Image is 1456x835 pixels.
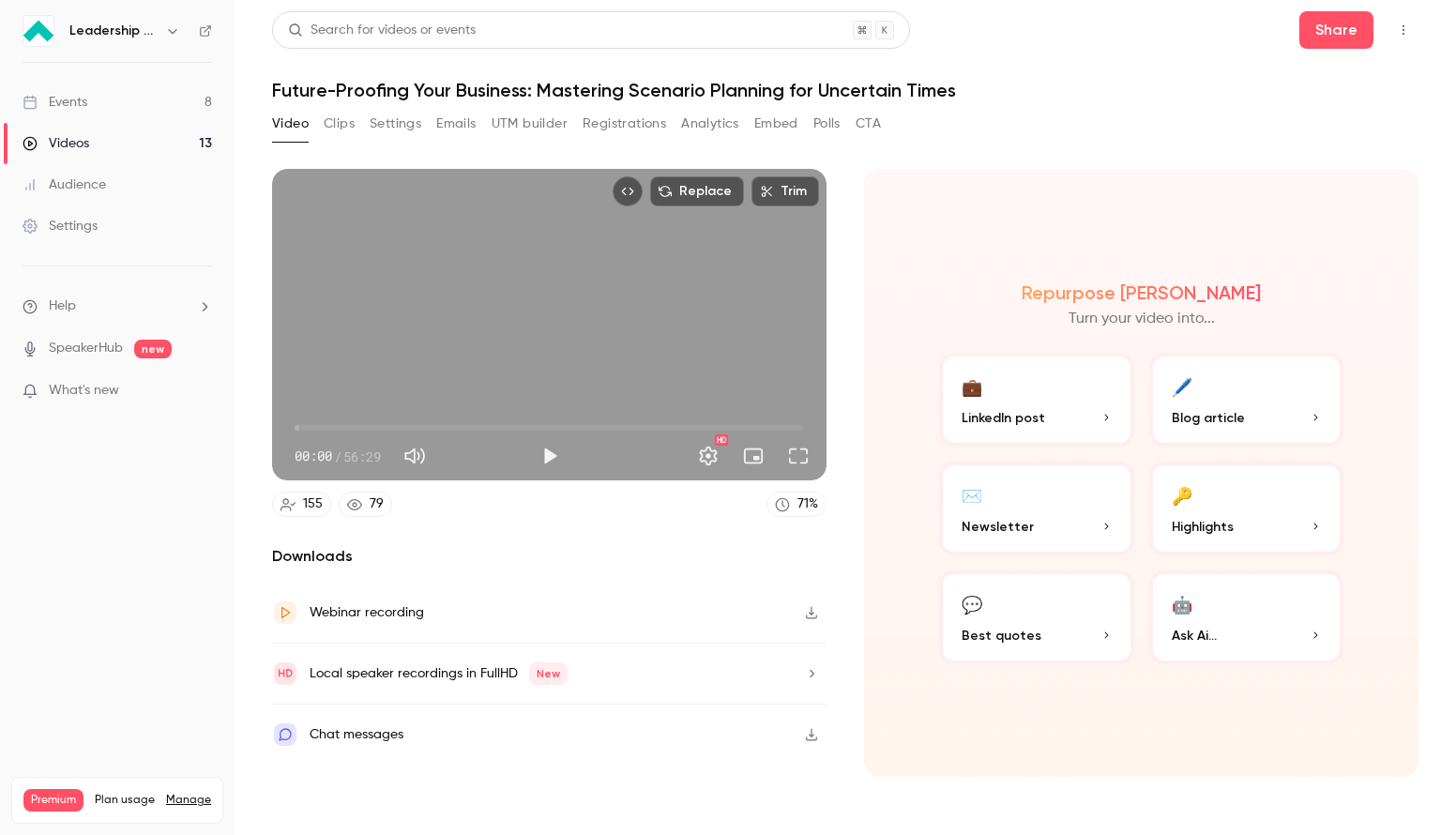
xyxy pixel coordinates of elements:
span: What's new [49,381,119,401]
button: Full screen [780,437,817,475]
div: 79 [370,494,384,514]
h2: Repurpose [PERSON_NAME] [1022,281,1261,304]
button: Emails [436,109,476,139]
span: Help [49,296,76,316]
div: 💬 [962,589,982,618]
span: Highlights [1172,517,1234,537]
button: UTM builder [492,109,568,139]
span: New [529,662,568,685]
div: 🔑 [1172,480,1192,509]
div: 💼 [962,372,982,401]
button: 💬Best quotes [939,570,1134,664]
button: Settings [370,109,421,139]
a: 71% [766,492,827,517]
button: Analytics [681,109,739,139]
div: 155 [303,494,323,514]
div: Videos [23,134,89,153]
span: new [134,340,172,358]
button: 💼LinkedIn post [939,353,1134,447]
li: help-dropdown-opener [23,296,212,316]
button: Mute [396,437,433,475]
button: Share [1299,11,1373,49]
span: Blog article [1172,408,1245,428]
iframe: Noticeable Trigger [190,383,212,400]
button: Registrations [583,109,666,139]
p: Turn your video into... [1069,308,1215,330]
button: 🖊️Blog article [1149,353,1344,447]
div: Search for videos or events [288,21,476,40]
span: Ask Ai... [1172,626,1217,645]
button: Polls [813,109,841,139]
div: 🖊️ [1172,372,1192,401]
div: Settings [23,217,98,235]
a: 155 [272,492,331,517]
span: Newsletter [962,517,1034,537]
img: Leadership Strategies - 2025 Webinars [23,16,53,46]
button: Play [531,437,569,475]
button: ✉️Newsletter [939,462,1134,555]
div: Local speaker recordings in FullHD [310,662,568,685]
h1: Future-Proofing Your Business: Mastering Scenario Planning for Uncertain Times [272,79,1418,101]
a: Manage [166,793,211,808]
button: Clips [324,109,355,139]
span: LinkedIn post [962,408,1045,428]
div: 00:00 [295,447,381,466]
div: HD [715,434,728,446]
div: 71 % [797,494,818,514]
button: Trim [751,176,819,206]
button: 🔑Highlights [1149,462,1344,555]
span: / [334,447,341,466]
div: 🤖 [1172,589,1192,618]
a: SpeakerHub [49,339,123,358]
h2: Downloads [272,545,827,568]
div: Audience [23,175,106,194]
div: Events [23,93,87,112]
button: Top Bar Actions [1388,15,1418,45]
span: Best quotes [962,626,1041,645]
a: 79 [339,492,392,517]
div: Chat messages [310,723,403,746]
span: Premium [23,789,83,812]
button: Turn on miniplayer [735,437,772,475]
span: 56:29 [343,447,381,466]
span: Plan usage [95,793,155,808]
h6: Leadership Strategies - 2025 Webinars [69,22,158,40]
button: Settings [690,437,727,475]
button: Replace [650,176,744,206]
div: Webinar recording [310,601,424,624]
div: ✉️ [962,480,982,509]
button: Embed [754,109,798,139]
span: 00:00 [295,447,332,466]
button: Embed video [613,176,643,206]
button: CTA [856,109,881,139]
button: 🤖Ask Ai... [1149,570,1344,664]
button: Video [272,109,309,139]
